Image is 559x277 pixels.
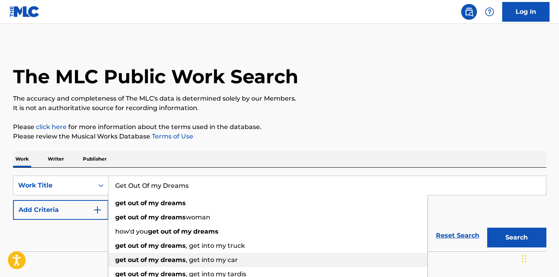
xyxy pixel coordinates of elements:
[13,200,108,220] button: Add Criteria
[432,227,483,244] a: Reset Search
[148,213,159,221] strong: my
[18,181,89,190] div: Work Title
[181,228,192,235] strong: my
[186,213,210,221] span: woman
[161,242,186,249] strong: dreams
[186,242,245,249] span: , get into my truck
[173,228,179,235] strong: of
[93,205,102,215] img: 9d2ae6d4665cec9f34b9.svg
[140,213,147,221] strong: of
[148,242,159,249] strong: my
[140,242,147,249] strong: of
[115,256,126,264] strong: get
[461,4,477,20] a: Public Search
[45,151,66,167] p: Writer
[140,256,147,264] strong: of
[522,247,527,271] div: Drag
[148,256,159,264] strong: my
[13,94,546,103] p: The accuracy and completeness of The MLC's data is determined solely by our Members.
[140,199,147,207] strong: of
[13,132,546,141] p: Please review the Musical Works Database
[128,256,139,264] strong: out
[485,7,494,17] img: help
[161,199,186,207] strong: dreams
[128,213,139,221] strong: out
[9,6,40,17] img: MLC Logo
[13,176,546,251] form: Search Form
[128,242,139,249] strong: out
[186,256,238,264] span: , get into my car
[520,239,559,277] iframe: Chat Widget
[115,242,126,249] strong: get
[13,122,546,132] p: Please for more information about the terms used in the database.
[502,2,550,22] a: Log In
[464,7,474,17] img: search
[115,199,126,207] strong: get
[150,133,193,140] a: Terms of Use
[482,4,497,20] div: Help
[80,151,109,167] p: Publisher
[13,103,546,113] p: It is not an authoritative source for recording information.
[193,228,219,235] strong: dreams
[487,228,546,247] button: Search
[161,228,172,235] strong: out
[13,65,298,88] h1: The MLC Public Work Search
[148,199,159,207] strong: my
[115,213,126,221] strong: get
[115,228,148,235] span: how'd you
[13,151,31,167] p: Work
[128,199,139,207] strong: out
[148,228,159,235] strong: get
[161,256,186,264] strong: dreams
[161,213,186,221] strong: dreams
[36,123,67,131] a: click here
